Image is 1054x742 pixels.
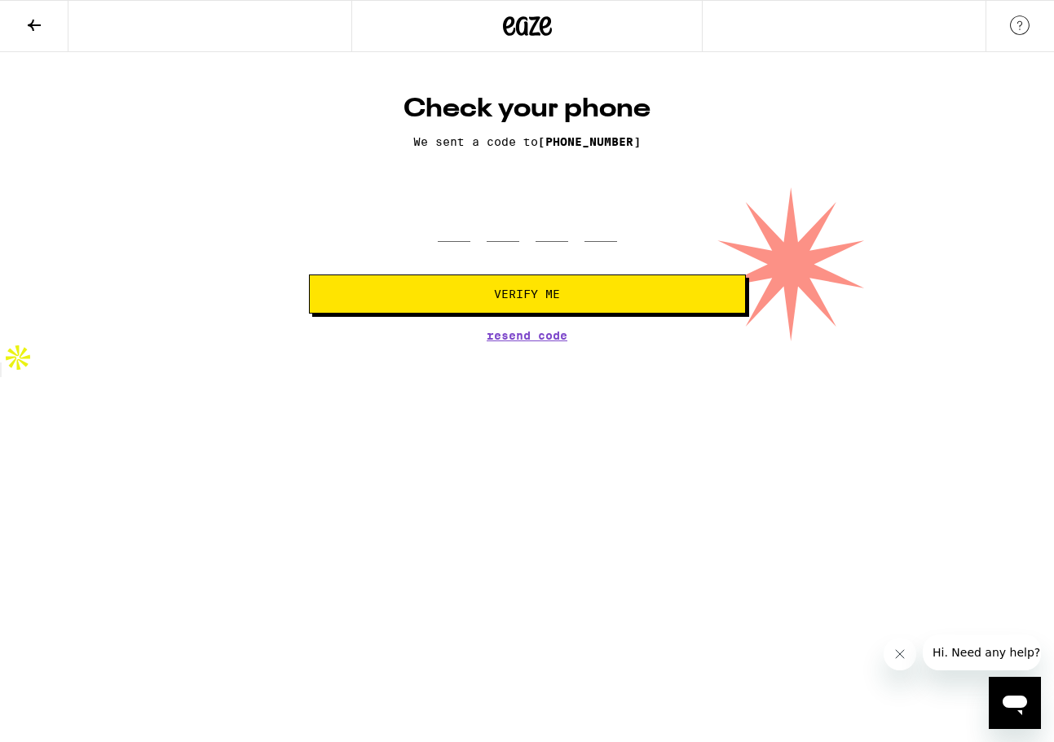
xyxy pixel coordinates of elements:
p: We sent a code to [309,135,746,148]
iframe: Close message [884,638,916,670]
img: Apollo [2,341,34,374]
span: [PHONE_NUMBER] [538,135,641,148]
button: Resend Code [487,330,567,341]
span: Verify Me [494,288,560,300]
h1: Check your phone [309,93,746,125]
iframe: Button to launch messaging window [989,677,1041,729]
button: Verify Me [309,274,746,314]
iframe: Message from company [923,634,1041,670]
